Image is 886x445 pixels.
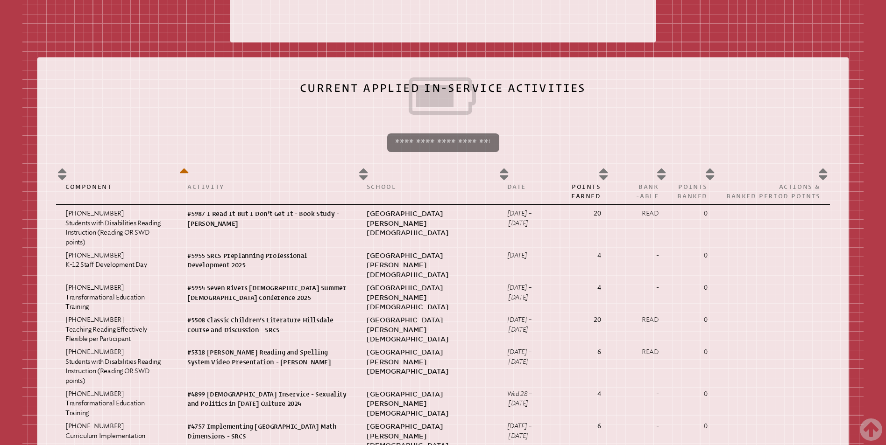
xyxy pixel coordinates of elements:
[507,283,543,302] p: [DATE] – [DATE]
[507,348,543,367] p: [DATE] – [DATE]
[187,283,348,302] p: #5954 Seven Rivers [DEMOGRAPHIC_DATA] Summer [DEMOGRAPHIC_DATA] Conference 2025
[726,182,821,201] p: Actions & Banked Period Points
[367,348,489,376] p: [GEOGRAPHIC_DATA][PERSON_NAME][DEMOGRAPHIC_DATA]
[620,251,659,260] p: -
[65,251,169,270] p: [PHONE_NUMBER] K-12 Staff Development Day
[367,182,489,191] p: School
[187,315,348,334] p: #5508 Classic Children's Literature Hillsdale Course and Discussion - SRCS
[677,389,708,399] p: 0
[187,209,348,228] p: #5987 I Read It But I Don't Get It - Book Study - [PERSON_NAME]
[594,209,601,217] strong: 20
[561,182,601,201] p: Points Earned
[65,182,169,191] p: Component
[597,284,601,292] strong: 4
[507,315,543,334] p: [DATE] – [DATE]
[367,251,489,279] p: [GEOGRAPHIC_DATA][PERSON_NAME][DEMOGRAPHIC_DATA]
[507,422,543,441] p: [DATE] – [DATE]
[597,390,601,398] strong: 4
[56,76,830,122] h2: Current Applied In-Service Activities
[597,348,601,356] strong: 6
[367,389,489,418] p: [GEOGRAPHIC_DATA][PERSON_NAME][DEMOGRAPHIC_DATA]
[507,209,543,228] p: [DATE] – [DATE]
[620,283,659,292] p: -
[507,182,543,191] p: Date
[620,182,659,201] p: Bank -able
[677,209,708,218] p: 0
[620,315,659,325] p: Read
[187,182,348,191] p: Activity
[187,348,348,367] p: #5318 [PERSON_NAME] Reading and Spelling System Video Presentation - [PERSON_NAME]
[367,283,489,312] p: [GEOGRAPHIC_DATA][PERSON_NAME][DEMOGRAPHIC_DATA]
[507,251,543,260] p: [DATE]
[677,283,708,292] p: 0
[620,209,659,218] p: Read
[65,422,169,441] p: [PHONE_NUMBER] Curriculum Implementation
[187,251,348,270] p: #5955 SRCS Preplanning Professional Development 2025
[677,251,708,260] p: 0
[677,422,708,431] p: 0
[65,283,169,312] p: [PHONE_NUMBER] Transformational Education Training
[677,315,708,325] p: 0
[620,389,659,399] p: -
[65,348,169,386] p: [PHONE_NUMBER] Students with Disabilities Reading Instruction (Reading OR SWD points)
[187,422,348,441] p: #4757 Implementing [GEOGRAPHIC_DATA] Math Dimensions - SRCS
[507,389,543,409] p: Wed 28 – [DATE]
[367,315,489,344] p: [GEOGRAPHIC_DATA][PERSON_NAME][DEMOGRAPHIC_DATA]
[367,209,489,237] p: [GEOGRAPHIC_DATA][PERSON_NAME][DEMOGRAPHIC_DATA]
[677,182,708,201] p: Points Banked
[620,422,659,431] p: -
[65,209,169,247] p: [PHONE_NUMBER] Students with Disabilities Reading Instruction (Reading OR SWD points)
[187,389,348,409] p: #4899 [DEMOGRAPHIC_DATA] Inservice - Sexuality and Politics in [DATE] Culture 2024
[597,422,601,430] strong: 6
[620,348,659,357] p: Read
[65,389,169,418] p: [PHONE_NUMBER] Transformational Education Training
[594,316,601,324] strong: 20
[65,315,169,344] p: [PHONE_NUMBER] Teaching Reading Effectively Flexible per Participant
[677,348,708,357] p: 0
[597,251,601,259] strong: 4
